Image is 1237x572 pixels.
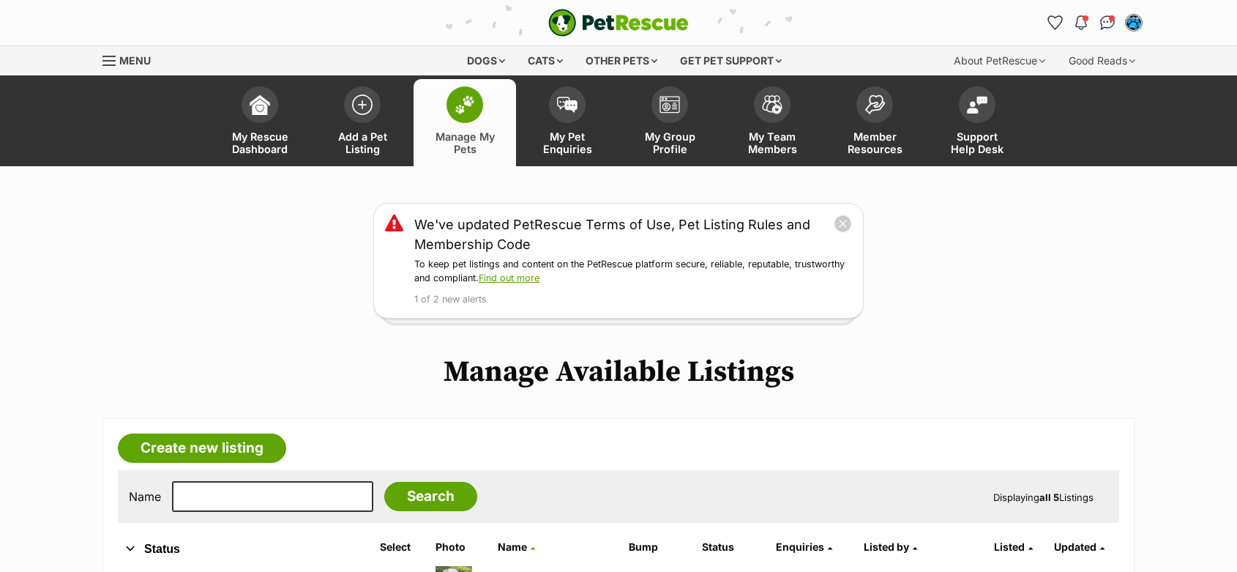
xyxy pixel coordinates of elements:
a: My Team Members [721,79,823,166]
p: To keep pet listings and content on the PetRescue platform secure, reliable, reputable, trustwort... [414,258,852,286]
button: close [834,215,852,233]
strong: all 5 [1039,491,1059,503]
a: Favourites [1043,11,1066,34]
a: My Group Profile [618,79,721,166]
div: Cats [517,46,573,75]
span: Displaying Listings [993,491,1094,503]
span: My Group Profile [637,130,703,155]
button: My account [1122,11,1146,34]
img: add-pet-listing-icon-0afa8454b4691262ce3f59096e99ab1cd57d4a30225e0717b998d2c9b9846f56.svg [352,94,373,115]
img: group-profile-icon-3fa3cf56718a62981997c0bc7e787c4b2cf8bcc04b72c1350f741eb67cf2f40e.svg [659,96,680,114]
a: PetRescue [548,9,689,37]
span: Updated [1054,541,1096,553]
a: Add a Pet Listing [311,79,414,166]
div: Other pets [575,46,668,75]
span: translation missing: en.admin.listings.index.attributes.enquiries [776,541,824,553]
a: Enquiries [776,541,832,553]
a: Menu [102,46,161,73]
p: 1 of 2 new alerts [414,293,852,307]
img: manage-my-pets-icon-02211641906a0b7f246fdf0571729dbe1e7629f14944591b6c1af311fb30b64b.svg [455,95,475,114]
th: Status [696,535,769,559]
img: member-resources-icon-8e73f808a243e03378d46382f2149f9095a855e16c252ad45f914b54edf8863c.svg [864,94,885,114]
img: Lisa Green profile pic [1126,15,1141,30]
div: Get pet support [670,46,792,75]
a: We've updated PetRescue Terms of Use, Pet Listing Rules and Membership Code [414,215,834,254]
input: Search [384,482,477,511]
a: Listed [994,541,1033,553]
span: Manage My Pets [432,130,498,155]
span: Listed by [864,541,909,553]
a: Create new listing [118,434,286,463]
img: logo-e224e6f780fb5917bec1dbf3a21bbac754714ae5b6737aabdf751b685950b380.svg [548,9,689,37]
a: Member Resources [823,79,926,166]
span: Add a Pet Listing [329,130,395,155]
img: notifications-46538b983faf8c2785f20acdc204bb7945ddae34d4c08c2a6579f10ce5e182be.svg [1075,15,1087,30]
img: help-desk-icon-fdf02630f3aa405de69fd3d07c3f3aa587a6932b1a1747fa1d2bba05be0121f9.svg [967,96,987,114]
a: Listed by [864,541,917,553]
th: Select [374,535,427,559]
th: Photo [430,535,491,559]
span: My Rescue Dashboard [227,130,293,155]
img: pet-enquiries-icon-7e3ad2cf08bfb03b45e93fb7055b45f3efa6380592205ae92323e6603595dc1f.svg [557,97,578,113]
div: About PetRescue [943,46,1055,75]
span: Support Help Desk [944,130,1010,155]
span: Name [498,541,527,553]
button: Status [118,540,358,559]
div: Good Reads [1058,46,1146,75]
a: Updated [1054,541,1105,553]
div: Dogs [457,46,515,75]
a: Find out more [479,272,539,283]
a: My Rescue Dashboard [209,79,311,166]
label: Name [129,490,161,503]
th: Bump [623,535,695,559]
a: Support Help Desk [926,79,1028,166]
a: Manage My Pets [414,79,516,166]
button: Notifications [1069,11,1093,34]
span: My Team Members [739,130,805,155]
a: Conversations [1096,11,1119,34]
span: Menu [119,54,151,67]
span: Member Resources [842,130,908,155]
a: Name [498,541,535,553]
span: My Pet Enquiries [534,130,600,155]
img: dashboard-icon-eb2f2d2d3e046f16d808141f083e7271f6b2e854fb5c12c21221c1fb7104beca.svg [250,94,270,115]
img: team-members-icon-5396bd8760b3fe7c0b43da4ab00e1e3bb1a5d9ba89233759b79545d2d3fc5d0d.svg [762,95,782,114]
ul: Account quick links [1043,11,1146,34]
span: Listed [994,541,1025,553]
a: My Pet Enquiries [516,79,618,166]
img: chat-41dd97257d64d25036548639549fe6c8038ab92f7586957e7f3b1b290dea8141.svg [1100,15,1115,30]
